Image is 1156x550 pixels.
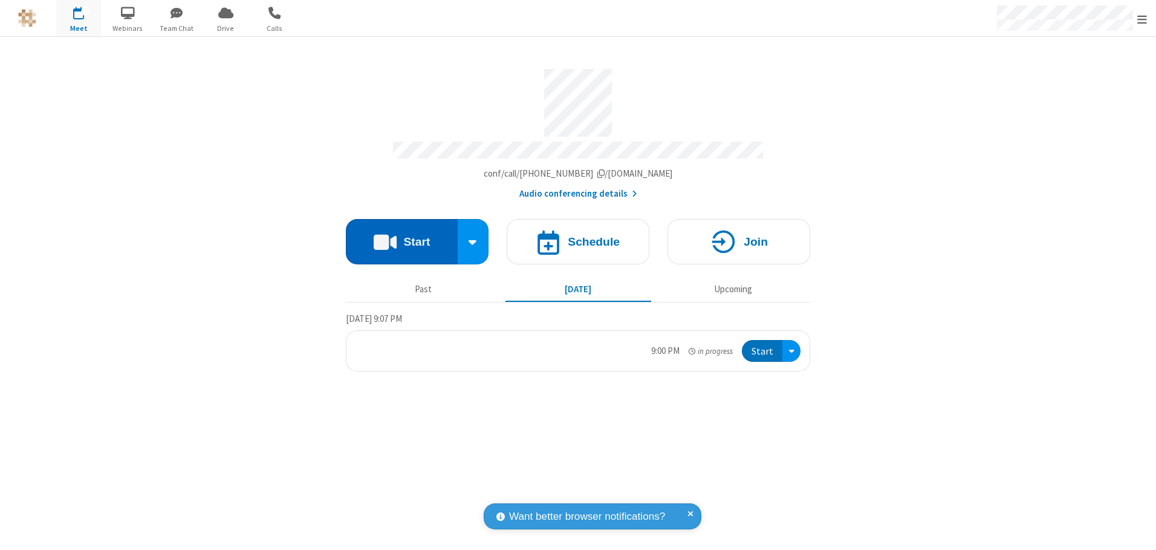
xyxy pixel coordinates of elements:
[154,23,200,34] span: Team Chat
[484,168,673,179] span: Copy my meeting room link
[82,7,89,16] div: 1
[660,278,806,301] button: Upcoming
[651,344,680,358] div: 9:00 PM
[351,278,496,301] button: Past
[742,340,782,362] button: Start
[203,23,248,34] span: Drive
[505,278,651,301] button: [DATE]
[252,23,297,34] span: Calls
[346,313,402,324] span: [DATE] 9:07 PM
[568,236,620,247] h4: Schedule
[105,23,151,34] span: Webinars
[346,60,810,201] section: Account details
[509,509,665,525] span: Want better browser notifications?
[346,312,810,372] section: Today's Meetings
[346,219,458,264] button: Start
[519,187,637,201] button: Audio conferencing details
[667,219,810,264] button: Join
[484,167,673,181] button: Copy my meeting room linkCopy my meeting room link
[507,219,649,264] button: Schedule
[689,345,733,357] em: in progress
[744,236,768,247] h4: Join
[56,23,102,34] span: Meet
[782,340,800,362] div: Open menu
[458,219,489,264] div: Start conference options
[403,236,430,247] h4: Start
[18,9,36,27] img: QA Selenium DO NOT DELETE OR CHANGE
